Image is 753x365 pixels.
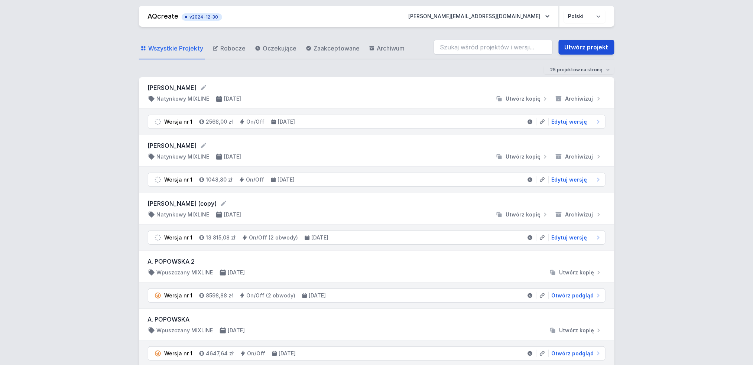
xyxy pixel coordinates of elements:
span: Utwórz kopię [559,269,594,276]
img: pending.svg [154,292,162,299]
button: Edytuj nazwę projektu [200,84,207,91]
span: Utwórz kopię [506,95,541,102]
span: Zaakceptowane [314,44,360,53]
span: Edytuj wersję [552,176,587,183]
a: Edytuj wersję [549,234,602,241]
h4: [DATE] [224,211,241,218]
h4: Wpuszczany MIXLINE [157,327,213,334]
h4: On/Off (2 obwody) [247,292,296,299]
h4: [DATE] [228,269,245,276]
button: Archiwizuj [552,95,606,102]
h4: On/Off [247,350,266,357]
img: pending.svg [154,350,162,357]
button: Utwórz kopię [546,269,606,276]
h4: [DATE] [312,234,329,241]
form: [PERSON_NAME] (copy) [148,199,606,208]
button: Edytuj nazwę projektu [220,200,227,207]
select: Wybierz język [564,10,606,23]
a: Archiwum [367,38,406,59]
form: [PERSON_NAME] [148,83,606,92]
div: Wersja nr 1 [165,234,193,241]
span: Utwórz kopię [506,211,541,218]
button: Utwórz kopię [493,153,552,160]
a: Oczekujące [253,38,298,59]
h4: 1048,80 zł [206,176,233,183]
div: Wersja nr 1 [165,350,193,357]
button: Edytuj nazwę projektu [200,142,207,149]
h4: [DATE] [278,118,295,126]
button: Archiwizuj [552,153,606,160]
button: Utwórz kopię [493,211,552,218]
span: Archiwizuj [565,211,593,218]
h4: On/Off [247,118,265,126]
h4: 13 815,08 zł [206,234,236,241]
h4: 4647,64 zł [206,350,234,357]
span: Otwórz podgląd [552,350,594,357]
span: Oczekujące [263,44,297,53]
span: Otwórz podgląd [552,292,594,299]
h4: [DATE] [224,153,241,160]
a: Edytuj wersję [549,118,602,126]
a: Otwórz podgląd [549,292,602,299]
input: Szukaj wśród projektów i wersji... [434,40,553,55]
h4: [DATE] [279,350,296,357]
a: Edytuj wersję [549,176,602,183]
img: draft.svg [154,234,162,241]
h3: A. POPOWSKA 2 [148,257,606,266]
span: v2024-12-30 [185,14,218,20]
h4: [DATE] [309,292,326,299]
img: draft.svg [154,176,162,183]
button: [PERSON_NAME][EMAIL_ADDRESS][DOMAIN_NAME] [403,10,556,23]
a: Utwórz projekt [559,40,614,55]
h4: Wpuszczany MIXLINE [157,269,213,276]
div: Wersja nr 1 [165,118,193,126]
button: Utwórz kopię [493,95,552,102]
h4: Natynkowy MIXLINE [157,153,210,160]
a: AQcreate [148,12,179,20]
h4: Natynkowy MIXLINE [157,211,210,218]
img: draft.svg [154,118,162,126]
span: Utwórz kopię [506,153,541,160]
h4: 8598,88 zł [206,292,233,299]
div: Wersja nr 1 [165,292,193,299]
h4: 2568,00 zł [206,118,233,126]
h4: On/Off [246,176,264,183]
span: Edytuj wersję [552,118,587,126]
span: Archiwizuj [565,153,593,160]
a: Zaakceptowane [304,38,361,59]
button: v2024-12-30 [182,12,222,21]
a: Wszystkie Projekty [139,38,205,59]
span: Archiwizuj [565,95,593,102]
a: Otwórz podgląd [549,350,602,357]
span: Utwórz kopię [559,327,594,334]
span: Wszystkie Projekty [149,44,204,53]
a: Robocze [211,38,247,59]
span: Edytuj wersję [552,234,587,241]
h3: A. POPOWSKA [148,315,606,324]
div: Wersja nr 1 [165,176,193,183]
button: Utwórz kopię [546,327,606,334]
h4: [DATE] [228,327,245,334]
span: Robocze [221,44,246,53]
form: [PERSON_NAME] [148,141,606,150]
h4: Natynkowy MIXLINE [157,95,210,102]
button: Archiwizuj [552,211,606,218]
h4: [DATE] [224,95,241,102]
h4: [DATE] [278,176,295,183]
span: Archiwum [377,44,405,53]
h4: On/Off (2 obwody) [249,234,298,241]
